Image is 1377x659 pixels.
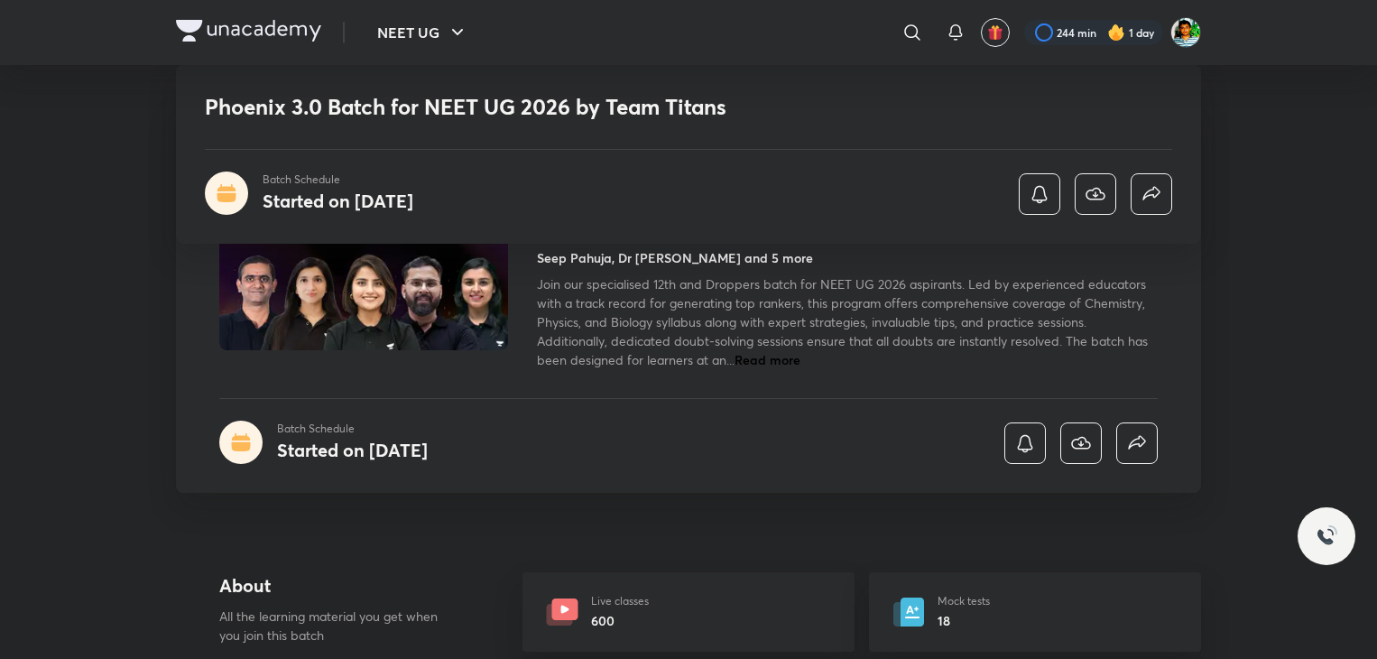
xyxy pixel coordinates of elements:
p: Batch Schedule [277,421,428,437]
span: Read more [735,351,800,368]
button: NEET UG [366,14,479,51]
button: avatar [981,18,1010,47]
img: Thumbnail [217,186,511,352]
p: Live classes [591,593,649,609]
img: avatar [987,24,1003,41]
img: streak [1107,23,1125,42]
p: Batch Schedule [263,172,413,188]
img: Mehul Ghosh [1170,17,1201,48]
p: Mock tests [938,593,990,609]
img: Company Logo [176,20,321,42]
p: All the learning material you get when you join this batch [219,607,452,645]
h4: Started on [DATE] [277,438,428,462]
img: ttu [1316,525,1337,547]
span: Join our specialised 12th and Droppers batch for NEET UG 2026 aspirants. Led by experienced educa... [537,275,1148,368]
h4: Started on [DATE] [263,189,413,213]
h6: 18 [938,611,990,630]
h6: 600 [591,611,649,630]
h1: Phoenix 3.0 Batch for NEET UG 2026 by Team Titans [205,94,911,120]
h4: About [219,572,465,599]
h4: Seep Pahuja, Dr [PERSON_NAME] and 5 more [537,248,813,267]
a: Company Logo [176,20,321,46]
